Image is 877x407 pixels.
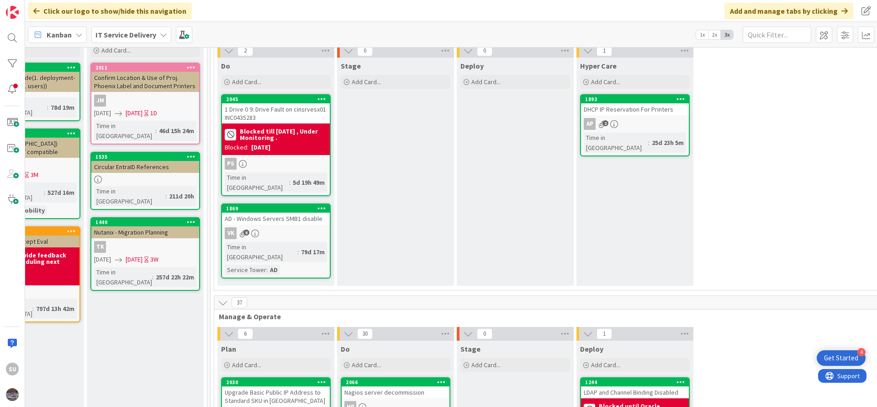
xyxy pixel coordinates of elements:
[101,46,131,54] span: Add Card...
[90,152,200,210] a: 1535Circular EntraID ReferencesTime in [GEOGRAPHIC_DATA]:211d 20h
[581,378,689,386] div: 1244
[291,177,327,187] div: 5d 19h 49m
[471,78,501,86] span: Add Card...
[225,242,297,262] div: Time in [GEOGRAPHIC_DATA]
[650,138,686,148] div: 25d 23h 5m
[232,297,247,308] span: 37
[708,30,721,39] span: 2x
[153,272,196,282] div: 257d 22h 22m
[857,348,866,356] div: 4
[94,95,106,107] div: JM
[155,126,157,136] span: :
[817,350,866,366] div: Open Get Started checklist, remaining modules: 4
[232,78,261,86] span: Add Card...
[243,230,249,236] span: 6
[94,267,152,287] div: Time in [GEOGRAPHIC_DATA]
[342,378,449,386] div: 2066
[91,95,199,107] div: JM
[94,121,155,141] div: Time in [GEOGRAPHIC_DATA]
[222,158,330,170] div: PS
[342,378,449,398] div: 2066Nagios server decommission
[696,30,708,39] span: 1x
[352,78,381,86] span: Add Card...
[28,3,192,19] div: Click our logo to show/hide this navigation
[91,241,199,253] div: TK
[266,265,268,275] span: :
[341,344,350,353] span: Do
[152,272,153,282] span: :
[167,191,196,201] div: 211d 20h
[721,30,733,39] span: 3x
[585,379,689,386] div: 1244
[460,344,481,353] span: Stage
[95,30,156,39] b: IT Service Delivery
[477,45,492,56] span: 0
[95,154,199,160] div: 1535
[591,78,620,86] span: Add Card...
[34,304,77,314] div: 797d 13h 42m
[648,138,650,148] span: :
[47,29,72,40] span: Kanban
[225,158,237,170] div: PS
[357,45,373,56] span: 0
[240,128,327,141] b: Blocked till [DATE] , Under Monitoring .
[222,213,330,225] div: AD - Windows Servers SMB1 disable
[31,170,38,180] div: 3M
[225,265,266,275] div: Service Tower
[357,328,373,339] span: 30
[95,219,199,225] div: 1440
[95,64,199,71] div: 2011
[602,120,608,126] span: 2
[226,96,330,102] div: 2045
[91,72,199,92] div: Confirm Location & Use of Proj. Phoenix Label and Document Printers
[47,102,48,112] span: :
[221,344,236,353] span: Plan
[91,226,199,238] div: Nutanix - Migration Planning
[580,94,690,156] a: 1893DHCP IP Reservation For PrintersAPTime in [GEOGRAPHIC_DATA]:25d 23h 5m
[222,204,330,225] div: 1869AD - Windows Servers SMB1 disable
[268,265,280,275] div: AD
[222,95,330,103] div: 2045
[341,61,361,70] span: Stage
[584,133,648,153] div: Time in [GEOGRAPHIC_DATA]
[48,102,77,112] div: 78d 19m
[6,363,19,375] div: SU
[251,143,270,152] div: [DATE]
[226,205,330,212] div: 1869
[91,218,199,226] div: 1440
[91,153,199,173] div: 1535Circular EntraID References
[225,172,289,193] div: Time in [GEOGRAPHIC_DATA]
[597,45,612,56] span: 1
[225,227,237,239] div: VK
[126,255,143,264] span: [DATE]
[91,64,199,72] div: 2011
[597,328,612,339] span: 1
[45,187,77,198] div: 527d 16m
[19,1,42,12] span: Support
[94,241,106,253] div: TK
[222,103,330,123] div: 1 Drive 0 9: Drive Fault on cinsrvesx01 INC0435283
[580,344,603,353] span: Deploy
[585,96,689,102] div: 1893
[226,379,330,386] div: 2030
[342,386,449,398] div: Nagios server decommission
[221,203,331,278] a: 1869AD - Windows Servers SMB1 disableVKTime in [GEOGRAPHIC_DATA]:79d 17mService Tower:AD
[222,204,330,213] div: 1869
[460,61,484,70] span: Deploy
[222,378,330,386] div: 2030
[91,218,199,238] div: 1440Nutanix - Migration Planning
[150,108,157,118] div: 1D
[289,177,291,187] span: :
[221,94,331,196] a: 20451 Drive 0 9: Drive Fault on cinsrvesx01 INC0435283Blocked till [DATE] , Under Monitoring .Blo...
[581,103,689,115] div: DHCP IP Reservation For Printers
[126,108,143,118] span: [DATE]
[581,118,689,130] div: AP
[6,388,19,401] img: avatar
[824,353,858,363] div: Get Started
[581,95,689,103] div: 1893
[150,255,158,264] div: 3W
[222,227,330,239] div: VK
[90,217,200,291] a: 1440Nutanix - Migration PlanningTK[DATE][DATE]3WTime in [GEOGRAPHIC_DATA]:257d 22h 22m
[297,247,299,257] span: :
[17,205,47,215] div: Mobility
